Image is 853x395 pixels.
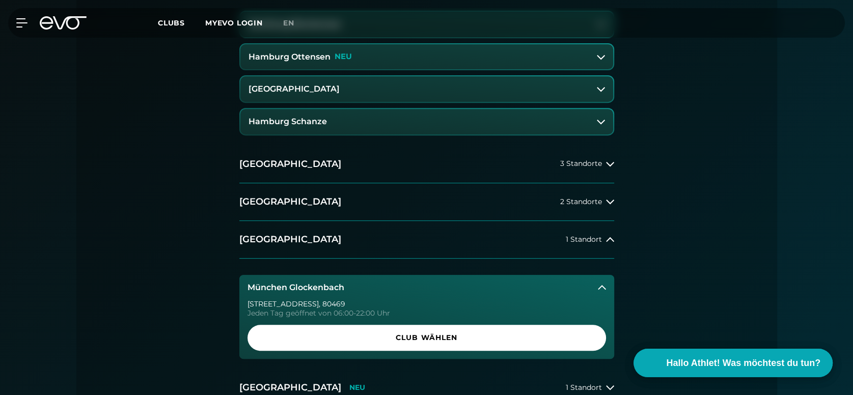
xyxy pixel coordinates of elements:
a: MYEVO LOGIN [205,18,263,27]
span: 2 Standorte [560,198,602,206]
div: [STREET_ADDRESS] , 80469 [247,300,606,307]
button: Hallo Athlet! Was möchtest du tun? [634,349,833,377]
a: en [283,17,307,29]
h3: Hamburg Ottensen [249,52,331,62]
span: 1 Standort [566,236,602,243]
a: Club wählen [247,325,606,351]
button: Hamburg Schanze [240,109,613,134]
span: en [283,18,294,27]
p: NEU [349,383,365,392]
button: Hamburg OttensenNEU [240,44,613,70]
h3: München Glockenbach [247,283,344,292]
h3: Hamburg Schanze [249,117,327,126]
div: Jeden Tag geöffnet von 06:00-22:00 Uhr [247,309,606,317]
span: Hallo Athlet! Was möchtest du tun? [666,356,820,370]
button: [GEOGRAPHIC_DATA] [240,76,613,102]
h2: [GEOGRAPHIC_DATA] [239,381,341,394]
button: [GEOGRAPHIC_DATA]1 Standort [239,221,614,259]
span: Club wählen [272,332,582,343]
button: München Glockenbach [239,275,614,300]
span: Clubs [158,18,185,27]
button: [GEOGRAPHIC_DATA]3 Standorte [239,146,614,183]
h3: [GEOGRAPHIC_DATA] [249,84,340,94]
a: Clubs [158,18,205,27]
h2: [GEOGRAPHIC_DATA] [239,233,341,246]
span: 3 Standorte [560,160,602,167]
h2: [GEOGRAPHIC_DATA] [239,158,341,171]
span: 1 Standort [566,384,602,391]
button: [GEOGRAPHIC_DATA]2 Standorte [239,183,614,221]
h2: [GEOGRAPHIC_DATA] [239,195,341,208]
p: NEU [335,52,352,61]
